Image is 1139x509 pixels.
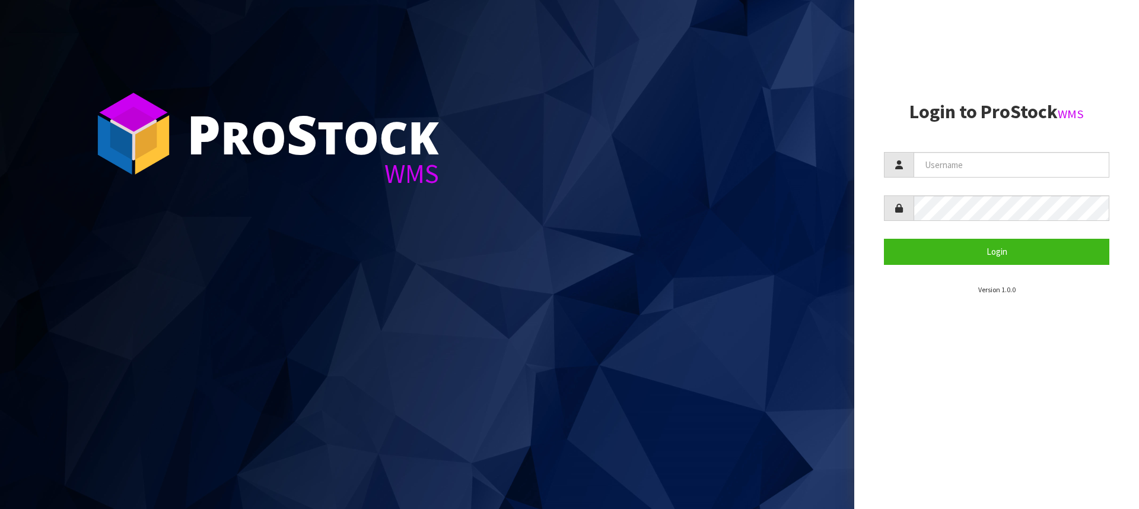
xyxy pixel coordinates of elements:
div: WMS [187,160,439,187]
small: Version 1.0.0 [978,285,1016,294]
input: Username [914,152,1109,178]
small: WMS [1058,106,1084,122]
div: ro tock [187,107,439,160]
h2: Login to ProStock [884,102,1109,122]
button: Login [884,239,1109,264]
img: ProStock Cube [89,89,178,178]
span: S [287,97,317,170]
span: P [187,97,221,170]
